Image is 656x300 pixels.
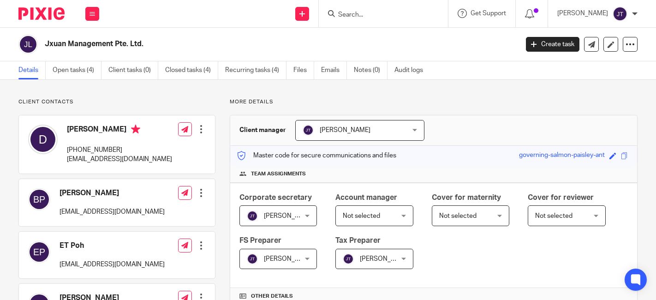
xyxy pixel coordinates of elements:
span: [PERSON_NAME] [264,256,315,262]
span: Corporate secretary [239,194,312,201]
span: Tax Preparer [335,237,381,244]
a: Notes (0) [354,61,388,79]
span: Cover for reviewer [528,194,594,201]
h4: [PERSON_NAME] [67,125,172,136]
img: Pixie [18,7,65,20]
a: Audit logs [394,61,430,79]
img: svg%3E [28,188,50,210]
span: Cover for maternity [432,194,501,201]
img: svg%3E [303,125,314,136]
img: svg%3E [343,253,354,264]
p: [EMAIL_ADDRESS][DOMAIN_NAME] [60,260,165,269]
a: Create task [526,37,579,52]
a: Recurring tasks (4) [225,61,286,79]
a: Client tasks (0) [108,61,158,79]
div: governing-salmon-paisley-ant [519,150,605,161]
span: Not selected [343,213,380,219]
a: Closed tasks (4) [165,61,218,79]
span: Not selected [535,213,573,219]
span: [PERSON_NAME] [320,127,370,133]
h3: Client manager [239,126,286,135]
input: Search [337,11,420,19]
span: Get Support [471,10,506,17]
i: Primary [131,125,140,134]
p: [EMAIL_ADDRESS][DOMAIN_NAME] [60,207,165,216]
h4: ET Poh [60,241,165,251]
span: Team assignments [251,170,306,178]
img: svg%3E [247,253,258,264]
span: Other details [251,293,293,300]
p: Client contacts [18,98,215,106]
span: FS Preparer [239,237,281,244]
p: More details [230,98,638,106]
img: svg%3E [28,125,58,154]
a: Emails [321,61,347,79]
a: Files [293,61,314,79]
p: Master code for secure communications and files [237,151,396,160]
p: [PHONE_NUMBER] [67,145,172,155]
h4: [PERSON_NAME] [60,188,165,198]
span: [PERSON_NAME] [264,213,315,219]
span: Not selected [439,213,477,219]
p: [EMAIL_ADDRESS][DOMAIN_NAME] [67,155,172,164]
img: svg%3E [18,35,38,54]
span: Account manager [335,194,397,201]
a: Open tasks (4) [53,61,101,79]
p: [PERSON_NAME] [557,9,608,18]
img: svg%3E [28,241,50,263]
a: Details [18,61,46,79]
img: svg%3E [613,6,627,21]
h2: Jxuan Management Pte. Ltd. [45,39,418,49]
span: [PERSON_NAME] [360,256,411,262]
img: svg%3E [247,210,258,222]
